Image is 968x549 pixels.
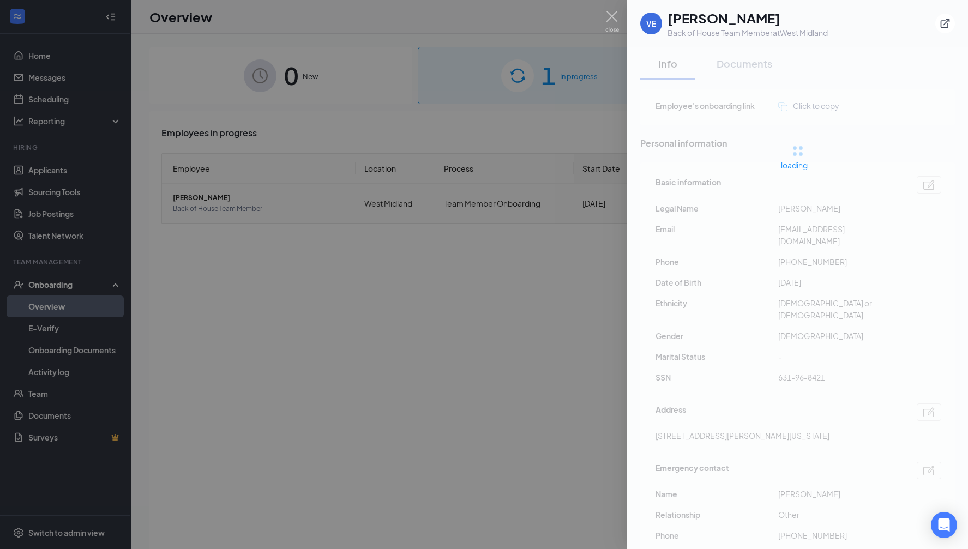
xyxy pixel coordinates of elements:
div: Back of House Team Member at West Midland [668,27,828,38]
h1: [PERSON_NAME] [668,9,828,27]
div: loading... [627,156,968,171]
div: Open Intercom Messenger [931,512,957,538]
button: ExternalLink [935,14,955,33]
div: VE [646,18,656,29]
svg: ExternalLink [940,18,951,29]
